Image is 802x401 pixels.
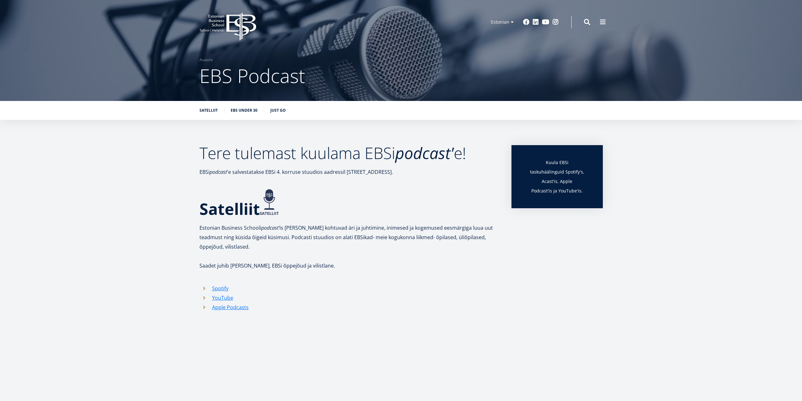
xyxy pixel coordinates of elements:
h2: Tere tulemast kuulama EBSi e! [199,145,499,161]
em: podcast [210,168,227,175]
a: Satelliit [199,107,218,114]
a: Avaleht [199,57,213,63]
span: EBS Podcast [199,63,305,89]
em: podcast' [261,224,280,231]
a: Instagram [552,19,559,25]
a: Just Go [270,107,286,114]
p: Estonian Business Schooli is [PERSON_NAME] kohtuvad äri ja juhtimine, inimesed ja kogemused eesmä... [199,223,499,251]
a: Facebook [523,19,529,25]
p: Kuula EBSi taskuhäälinguid Spotify's, Acast'is, Apple Podcast'is ja YouTube'is. [524,158,590,196]
p: EBSi 'e salvestatakse EBSi 4. korruse stuudios aadressil [STREET_ADDRESS]. [199,167,499,177]
a: Linkedin [533,19,539,25]
a: Youtube [542,19,549,25]
a: Apple Podcasts [212,303,249,312]
a: EBS under 30 [231,107,257,114]
a: YouTube [212,293,233,303]
em: podcast' [395,142,454,164]
strong: Satelliit [199,198,260,220]
p: Saadet juhib [PERSON_NAME], EBSi õppejõud ja vilistlane. [199,261,499,270]
a: Spotify [212,284,228,293]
